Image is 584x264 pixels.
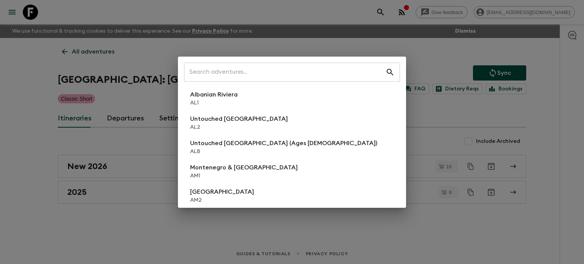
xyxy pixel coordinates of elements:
[190,99,238,107] p: AL1
[190,196,254,204] p: AM2
[190,123,288,131] p: AL2
[190,163,298,172] p: Montenegro & [GEOGRAPHIC_DATA]
[184,62,386,83] input: Search adventures...
[190,139,377,148] p: Untouched [GEOGRAPHIC_DATA] (Ages [DEMOGRAPHIC_DATA])
[190,114,288,123] p: Untouched [GEOGRAPHIC_DATA]
[190,187,254,196] p: [GEOGRAPHIC_DATA]
[190,172,298,180] p: AM1
[190,90,238,99] p: Albanian Riviera
[190,148,377,155] p: ALB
